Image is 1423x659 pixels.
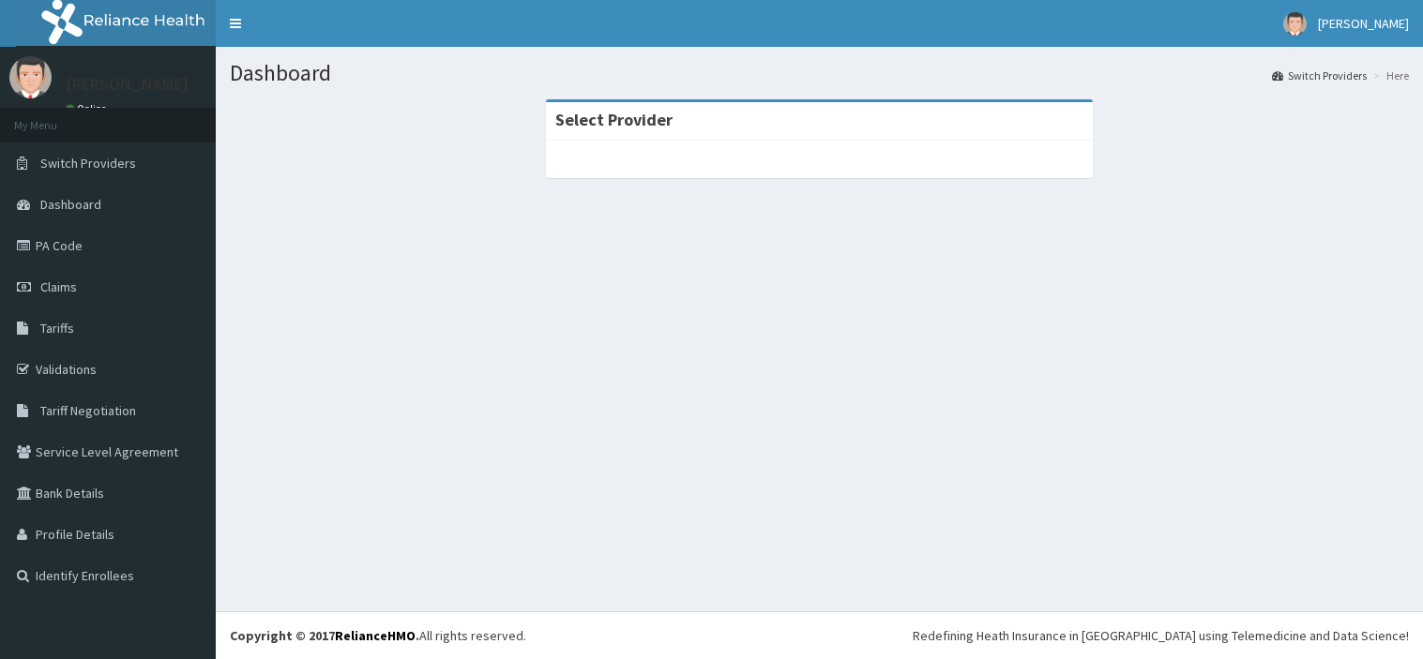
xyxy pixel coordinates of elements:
[40,155,136,172] span: Switch Providers
[230,61,1409,85] h1: Dashboard
[66,76,189,93] p: [PERSON_NAME]
[1272,67,1367,83] a: Switch Providers
[1318,15,1409,32] span: [PERSON_NAME]
[40,320,74,337] span: Tariffs
[555,109,673,130] strong: Select Provider
[335,627,416,644] a: RelianceHMO
[216,611,1423,659] footer: All rights reserved.
[66,102,111,115] a: Online
[40,402,136,419] span: Tariff Negotiation
[9,56,52,98] img: User Image
[913,626,1409,645] div: Redefining Heath Insurance in [GEOGRAPHIC_DATA] using Telemedicine and Data Science!
[40,278,77,295] span: Claims
[40,196,101,213] span: Dashboard
[1283,12,1307,36] img: User Image
[230,627,419,644] strong: Copyright © 2017 .
[1369,67,1409,83] li: Here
